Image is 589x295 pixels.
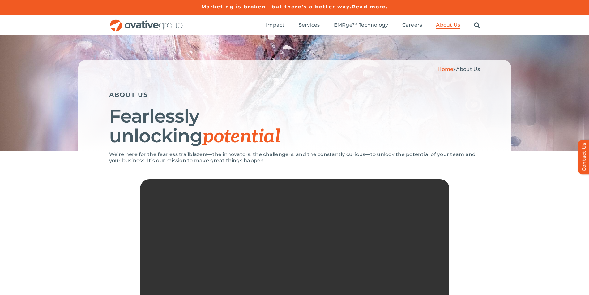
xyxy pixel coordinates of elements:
a: Read more. [352,4,388,10]
a: Search [474,22,480,29]
a: Services [299,22,320,29]
a: About Us [436,22,460,29]
a: EMRge™ Technology [334,22,388,29]
span: Services [299,22,320,28]
nav: Menu [266,15,480,35]
span: » [437,66,480,72]
span: Careers [402,22,422,28]
a: OG_Full_horizontal_RGB [109,19,183,24]
span: About Us [456,66,480,72]
a: Home [437,66,453,72]
span: EMRge™ Technology [334,22,388,28]
a: Careers [402,22,422,29]
h5: ABOUT US [109,91,480,98]
a: Marketing is broken—but there’s a better way. [201,4,352,10]
h1: Fearlessly unlocking [109,106,480,147]
p: We’re here for the fearless trailblazers—the innovators, the challengers, and the constantly curi... [109,151,480,164]
span: potential [203,126,280,148]
span: Impact [266,22,284,28]
a: Impact [266,22,284,29]
span: About Us [436,22,460,28]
